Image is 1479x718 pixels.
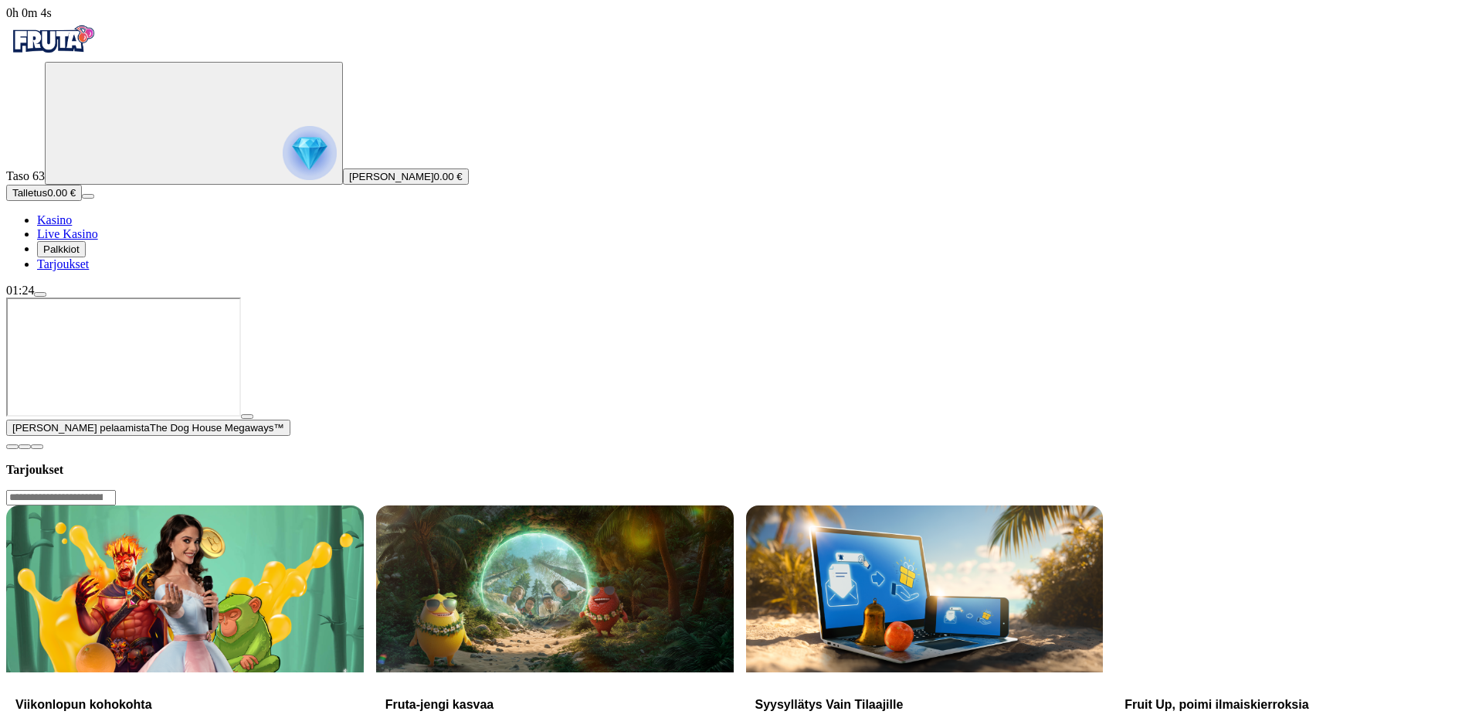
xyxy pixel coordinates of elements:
span: Kasino [37,213,72,226]
h3: Viikonlopun kohokohta [15,697,354,712]
button: reward progress [45,62,343,185]
button: [PERSON_NAME] pelaamistaThe Dog House Megaways™ [6,420,290,436]
span: user session time [6,6,52,19]
h3: Fruta-jengi kasvaa [385,697,724,712]
h3: Syysyllätys Vain Tilaajille [755,697,1094,712]
button: menu [82,194,94,199]
img: Fruit Up, poimi ilmaiskierroksia [1115,505,1473,672]
span: Talletus [12,187,47,199]
h3: Fruit Up, poimi ilmaiskierroksia [1125,697,1464,712]
span: Tarjoukset [37,257,89,271]
button: menu [34,292,46,297]
img: Fruta [6,20,99,59]
span: Palkkiot [43,243,80,255]
button: chevron-down icon [19,444,31,449]
a: Fruta [6,48,99,61]
button: [PERSON_NAME]0.00 € [343,168,469,185]
span: 0.00 € [434,171,463,182]
button: fullscreen icon [31,444,43,449]
button: close icon [6,444,19,449]
a: diamond iconKasino [37,213,72,226]
span: [PERSON_NAME] pelaamista [12,422,150,434]
iframe: The Dog House Megaways™ [6,298,241,417]
nav: Primary [6,20,1473,271]
h3: Tarjoukset [6,462,1473,477]
img: Fruta-jengi kasvaa [376,505,734,672]
button: Talletusplus icon0.00 € [6,185,82,201]
img: Viikonlopun kohokohta [6,505,364,672]
span: Taso 63 [6,169,45,182]
a: gift-inverted iconTarjoukset [37,257,89,271]
span: Live Kasino [37,227,98,240]
span: 0.00 € [47,187,76,199]
span: [PERSON_NAME] [349,171,434,182]
a: poker-chip iconLive Kasino [37,227,98,240]
img: Syysyllätys Vain Tilaajille [746,505,1104,672]
button: reward iconPalkkiot [37,241,86,257]
span: 01:24 [6,284,34,297]
input: Search [6,490,116,505]
img: reward progress [283,126,337,180]
button: play icon [241,414,253,419]
span: The Dog House Megaways™ [150,422,284,434]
